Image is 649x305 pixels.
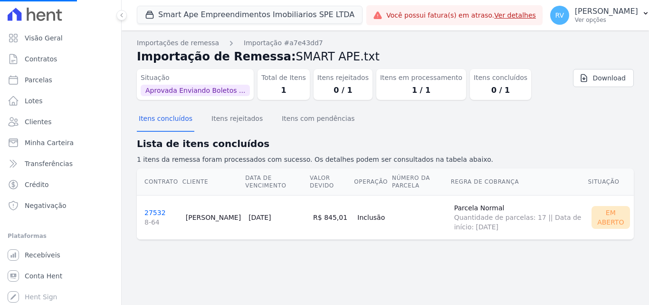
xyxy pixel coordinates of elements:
dd: 1 [261,85,306,96]
a: Ver detalhes [494,11,536,19]
a: Visão Geral [4,29,117,48]
span: Quantidade de parcelas: 17 || Data de início: [DATE] [454,213,584,232]
span: Crédito [25,180,49,189]
a: 275328-64 [144,209,178,227]
th: Regra de Cobrança [450,168,588,196]
th: Contrato [137,168,182,196]
span: Conta Hent [25,271,62,281]
td: [PERSON_NAME] [182,195,245,239]
th: Número da Parcela [391,168,450,196]
button: Itens rejeitados [210,107,265,132]
h2: Importação de Remessa: [137,48,634,65]
span: Visão Geral [25,33,63,43]
span: Aprovada Enviando Boletos ... [141,85,250,96]
a: Lotes [4,91,117,110]
th: Cliente [182,168,245,196]
th: Situação [588,168,634,196]
dt: Situação [141,73,250,83]
th: Operação [353,168,391,196]
span: SMART APE.txt [296,50,380,63]
a: Parcelas [4,70,117,89]
a: Download [573,69,634,87]
h2: Lista de itens concluídos [137,137,634,151]
td: [DATE] [245,195,309,239]
span: Minha Carteira [25,138,74,148]
th: Valor devido [309,168,353,196]
span: Parcelas [25,75,52,85]
a: Conta Hent [4,266,117,285]
button: Itens concluídos [137,107,194,132]
div: Plataformas [8,230,114,242]
span: Contratos [25,54,57,64]
td: R$ 845,01 [309,195,353,239]
dt: Itens em processamento [380,73,462,83]
a: Minha Carteira [4,133,117,152]
a: Clientes [4,112,117,131]
td: Inclusão [353,195,391,239]
div: Em Aberto [592,206,630,229]
a: Contratos [4,49,117,69]
span: Negativação [25,201,67,210]
span: 8-64 [144,217,178,227]
a: Importação #a7e43dd7 [244,38,323,48]
span: RV [555,12,564,19]
button: Smart Ape Empreendimentos Imobiliarios SPE LTDA [137,6,363,24]
span: Transferências [25,159,73,168]
span: Você possui fatura(s) em atraso. [386,10,536,20]
p: 1 itens da remessa foram processados com sucesso. Os detalhes podem ser consultados na tabela aba... [137,155,634,165]
dd: 0 / 1 [317,85,369,96]
nav: Breadcrumb [137,38,634,48]
a: Negativação [4,196,117,215]
dd: 0 / 1 [474,85,527,96]
a: Crédito [4,175,117,194]
dd: 1 / 1 [380,85,462,96]
p: Ver opções [575,16,638,24]
span: Clientes [25,117,51,127]
span: Recebíveis [25,250,60,260]
a: Importações de remessa [137,38,219,48]
dt: Total de Itens [261,73,306,83]
td: Parcela Normal [450,195,588,239]
p: [PERSON_NAME] [575,7,638,16]
span: Lotes [25,96,43,106]
button: Itens com pendências [280,107,356,132]
dt: Itens concluídos [474,73,527,83]
a: Recebíveis [4,246,117,265]
th: Data de Vencimento [245,168,309,196]
dt: Itens rejeitados [317,73,369,83]
a: Transferências [4,154,117,173]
